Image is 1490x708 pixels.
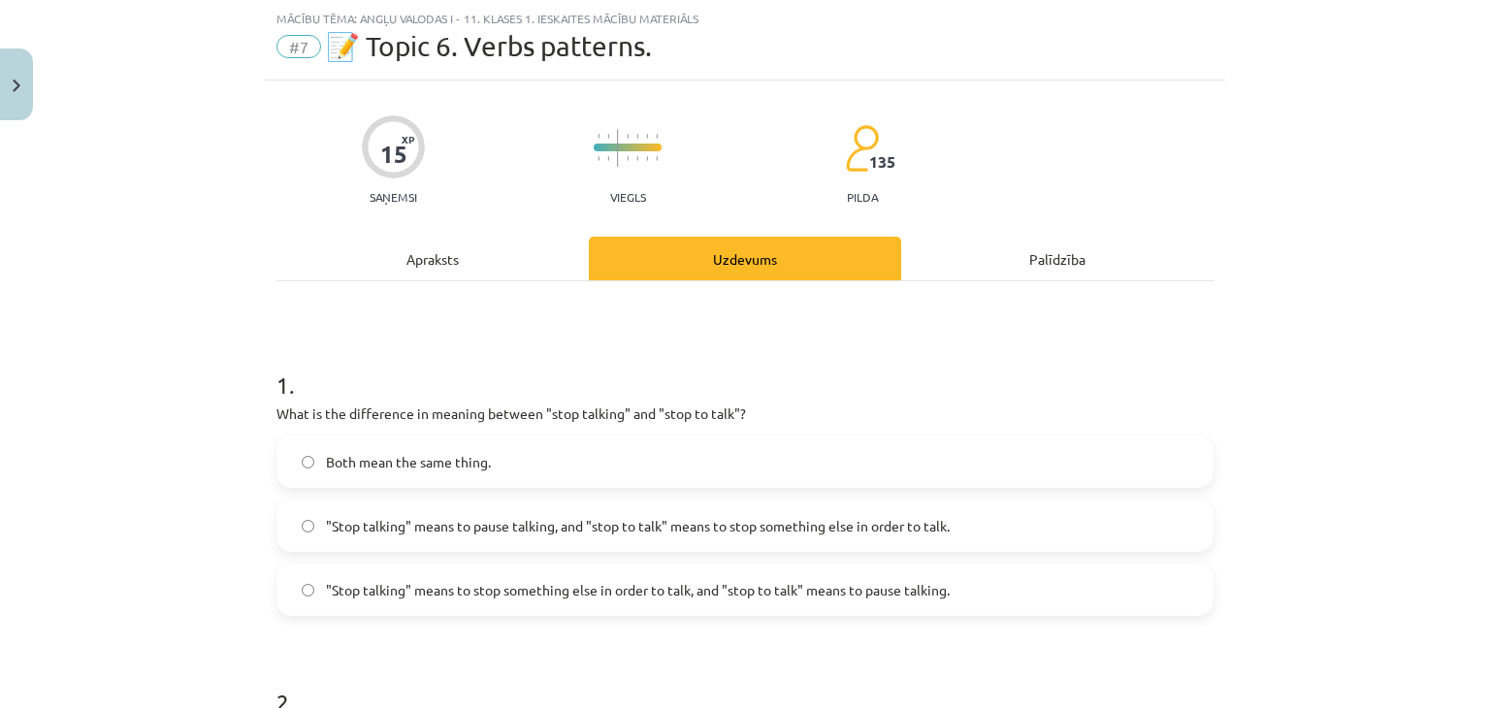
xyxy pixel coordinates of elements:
span: 📝 Topic 6. Verbs patterns. [326,30,652,62]
img: icon-short-line-57e1e144782c952c97e751825c79c345078a6d821885a25fce030b3d8c18986b.svg [646,156,648,161]
span: "Stop talking" means to pause talking, and "stop to talk" means to stop something else in order t... [326,516,950,536]
div: Mācību tēma: Angļu valodas i - 11. klases 1. ieskaites mācību materiāls [276,12,1214,25]
p: What is the difference in meaning between "stop talking" and "stop to talk"? [276,403,1214,424]
img: icon-short-line-57e1e144782c952c97e751825c79c345078a6d821885a25fce030b3d8c18986b.svg [598,134,599,139]
span: 135 [869,153,895,171]
img: icon-short-line-57e1e144782c952c97e751825c79c345078a6d821885a25fce030b3d8c18986b.svg [607,134,609,139]
img: icon-long-line-d9ea69661e0d244f92f715978eff75569469978d946b2353a9bb055b3ed8787d.svg [617,129,619,167]
img: icon-short-line-57e1e144782c952c97e751825c79c345078a6d821885a25fce030b3d8c18986b.svg [636,134,638,139]
p: Viegls [610,190,646,204]
img: icon-short-line-57e1e144782c952c97e751825c79c345078a6d821885a25fce030b3d8c18986b.svg [656,134,658,139]
div: Uzdevums [589,237,901,280]
span: "Stop talking" means to stop something else in order to talk, and "stop to talk" means to pause t... [326,580,950,600]
img: icon-short-line-57e1e144782c952c97e751825c79c345078a6d821885a25fce030b3d8c18986b.svg [607,156,609,161]
img: icon-short-line-57e1e144782c952c97e751825c79c345078a6d821885a25fce030b3d8c18986b.svg [646,134,648,139]
img: icon-short-line-57e1e144782c952c97e751825c79c345078a6d821885a25fce030b3d8c18986b.svg [627,134,629,139]
p: pilda [847,190,878,204]
img: students-c634bb4e5e11cddfef0936a35e636f08e4e9abd3cc4e673bd6f9a4125e45ecb1.svg [845,124,879,173]
input: "Stop talking" means to stop something else in order to talk, and "stop to talk" means to pause t... [302,584,314,596]
img: icon-close-lesson-0947bae3869378f0d4975bcd49f059093ad1ed9edebbc8119c70593378902aed.svg [13,80,20,92]
h1: 1 . [276,338,1214,398]
img: icon-short-line-57e1e144782c952c97e751825c79c345078a6d821885a25fce030b3d8c18986b.svg [598,156,599,161]
div: 15 [380,141,407,168]
span: XP [402,134,414,145]
img: icon-short-line-57e1e144782c952c97e751825c79c345078a6d821885a25fce030b3d8c18986b.svg [656,156,658,161]
p: Saņemsi [362,190,425,204]
input: Both mean the same thing. [302,456,314,468]
div: Palīdzība [901,237,1214,280]
div: Apraksts [276,237,589,280]
img: icon-short-line-57e1e144782c952c97e751825c79c345078a6d821885a25fce030b3d8c18986b.svg [636,156,638,161]
img: icon-short-line-57e1e144782c952c97e751825c79c345078a6d821885a25fce030b3d8c18986b.svg [627,156,629,161]
span: #7 [276,35,321,58]
span: Both mean the same thing. [326,452,491,472]
input: "Stop talking" means to pause talking, and "stop to talk" means to stop something else in order t... [302,520,314,532]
